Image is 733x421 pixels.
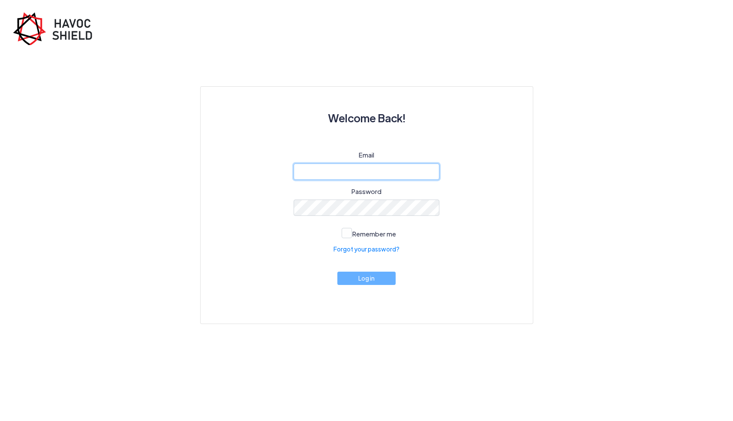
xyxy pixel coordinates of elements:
[221,107,512,129] h3: Welcome Back!
[359,150,374,160] label: Email
[351,187,382,197] label: Password
[337,272,396,285] button: Log in
[333,245,400,254] a: Forgot your password?
[352,230,396,238] span: Remember me
[13,12,99,45] img: havoc-shield-register-logo.png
